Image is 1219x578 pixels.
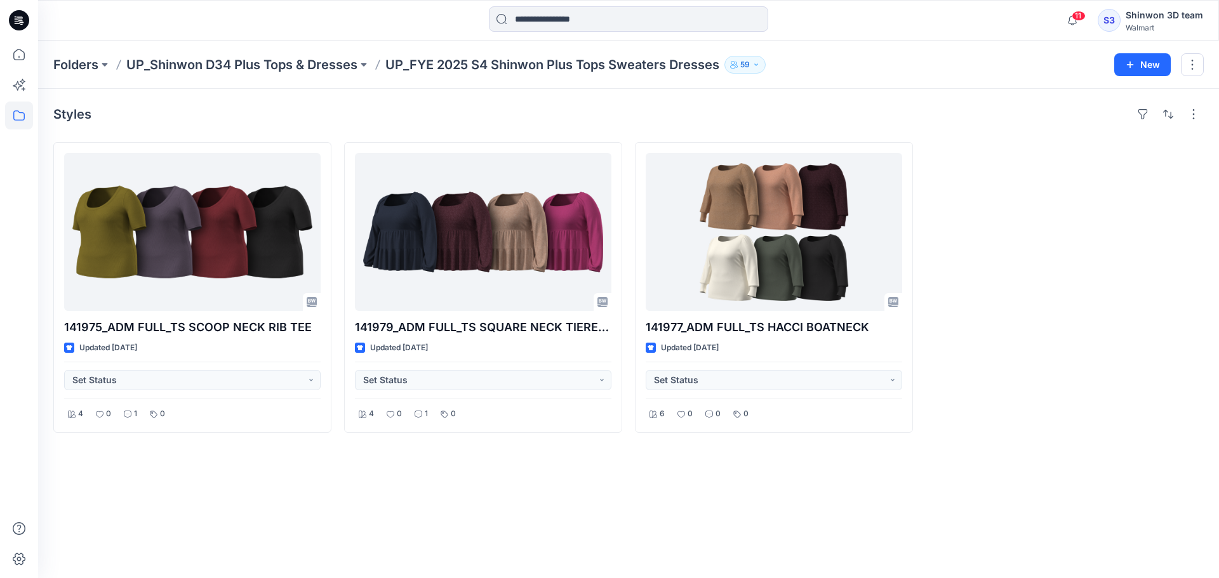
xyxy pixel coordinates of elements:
[53,107,91,122] h4: Styles
[451,407,456,421] p: 0
[53,56,98,74] a: Folders
[1114,53,1171,76] button: New
[660,407,665,421] p: 6
[134,407,137,421] p: 1
[740,58,750,72] p: 59
[688,407,693,421] p: 0
[355,319,611,336] p: 141979_ADM FULL_TS SQUARE NECK TIERED TOP
[126,56,357,74] a: UP_Shinwon D34 Plus Tops & Dresses
[106,407,111,421] p: 0
[78,407,83,421] p: 4
[646,153,902,311] a: 141977_ADM FULL_TS HACCI BOATNECK
[425,407,428,421] p: 1
[1098,9,1121,32] div: S3
[64,319,321,336] p: 141975_ADM FULL_TS SCOOP NECK RIB TEE
[370,341,428,355] p: Updated [DATE]
[385,56,719,74] p: UP_FYE 2025 S4 Shinwon Plus Tops Sweaters Dresses
[743,407,749,421] p: 0
[1126,23,1203,32] div: Walmart
[64,153,321,311] a: 141975_ADM FULL_TS SCOOP NECK RIB TEE
[724,56,766,74] button: 59
[369,407,374,421] p: 4
[160,407,165,421] p: 0
[1126,8,1203,23] div: Shinwon 3D team
[355,153,611,311] a: 141979_ADM FULL_TS SQUARE NECK TIERED TOP
[716,407,721,421] p: 0
[661,341,719,355] p: Updated [DATE]
[1072,11,1086,21] span: 11
[646,319,902,336] p: 141977_ADM FULL_TS HACCI BOATNECK
[79,341,137,355] p: Updated [DATE]
[397,407,402,421] p: 0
